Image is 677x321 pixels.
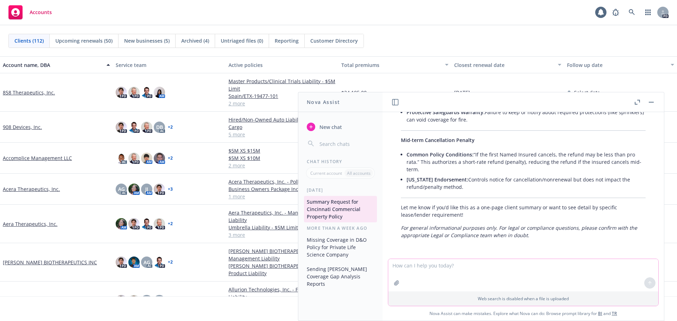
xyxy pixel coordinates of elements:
a: $5M XS $10M [228,154,336,162]
div: Service team [116,61,223,69]
a: Hired/Non-Owned Auto Liability [228,116,336,123]
a: Report a Bug [609,5,623,19]
span: Accounts [30,10,52,15]
span: AG [118,185,125,193]
img: photo [141,153,152,164]
a: TR [612,310,617,316]
button: Closest renewal date [451,56,564,73]
span: [DATE] [454,89,470,96]
button: Sending [PERSON_NAME] Coverage Gap Analysis Reports [304,263,377,290]
img: photo [128,87,140,98]
div: Total premiums [341,61,441,69]
em: For general informational purposes only. For legal or compliance questions, please confirm with t... [401,224,637,239]
img: photo [128,122,140,133]
button: Follow up date [564,56,677,73]
a: Master Products/Clinical Trials Liability - $5M Limit [228,78,336,92]
a: 2 more [228,162,336,169]
a: Business Owners Package Incl $4M Umb [228,185,336,193]
a: 5 more [228,131,336,138]
img: photo [141,87,152,98]
span: $24,195.00 [341,89,367,96]
img: photo [116,122,127,133]
div: Follow up date [567,61,666,69]
a: + 2 [168,156,173,160]
img: photo [128,257,140,268]
img: photo [116,87,127,98]
a: 2 more [228,100,336,107]
div: [DATE] [298,187,383,193]
img: photo [141,218,152,229]
img: photo [116,153,127,164]
img: photo [154,257,165,268]
p: Current account [310,170,342,176]
img: photo [116,257,127,268]
h1: Nova Assist [307,98,340,106]
div: Active policies [228,61,336,69]
span: Clients (112) [14,37,44,44]
span: Common Policy Conditions: [407,151,474,158]
img: photo [128,184,140,195]
a: Cargo [228,123,336,131]
span: Reporting [275,37,299,44]
p: Web search is disabled when a file is uploaded [392,296,654,302]
a: + 2 [168,260,173,264]
a: Umbrella Liability - $5M Limit [228,224,336,231]
a: Spain/ETX-19477-101 [228,92,336,100]
button: Total premiums [338,56,451,73]
span: Select date [574,89,600,96]
img: photo [141,122,152,133]
a: [PERSON_NAME] BIOTHERAPEUTICS INC [3,259,97,266]
a: Accounts [6,2,55,22]
a: + 2 [168,222,173,226]
a: Search [625,5,639,19]
a: Acera Therapeutics, Inc. - Pollution [228,178,336,185]
span: AG [144,259,150,266]
span: Protective Safeguards Warranty: [407,109,485,116]
span: New businesses (5) [124,37,170,44]
img: photo [116,295,127,306]
a: Acera Therapeutics, Inc. [3,185,60,193]
div: Account name, DBA [3,61,102,69]
a: Accomplice Management LLC [3,154,72,162]
button: Missing Coverage in D&O Policy for Private Life Science Company [304,234,377,260]
a: Aera Therapeutics, Inc. - Management Liability [228,209,336,224]
img: photo [154,153,165,164]
a: $5M XS $15M [228,147,336,154]
input: Search chats [318,139,374,149]
img: photo [128,153,140,164]
li: Controls notice for cancellation/nonrenewal but does not impact the refund/penalty method. [407,174,646,192]
img: photo [154,87,165,98]
a: + 3 [168,187,173,191]
a: Switch app [641,5,655,19]
div: Closest renewal date [454,61,554,69]
p: Let me know if you’d like this as a one-page client summary or want to see detail by specific lea... [401,204,646,218]
span: Upcoming renewals (50) [55,37,112,44]
img: photo [128,218,140,229]
button: Active policies [226,56,338,73]
a: + 2 [168,125,173,129]
a: BI [598,310,602,316]
button: New chat [304,121,377,133]
span: Archived (4) [181,37,209,44]
span: JJ [145,185,148,193]
img: photo [154,218,165,229]
div: Chat History [298,159,383,165]
a: 3 more [228,231,336,239]
p: All accounts [347,170,371,176]
div: More than a week ago [298,225,383,231]
a: Aera Therapeutics, Inc. [3,220,57,228]
span: Mid-term Cancellation Penalty [401,137,475,143]
a: 858 Therapeutics, Inc. [3,89,55,96]
li: “If the first Named Insured cancels, the refund may be less than pro rata.” This authorizes a sho... [407,149,646,174]
a: [PERSON_NAME] BIOTHERAPEUTICS INC - Product Liability [228,262,336,277]
li: Failure to keep or notify about required protections (like sprinklers) can void coverage for fire. [407,107,646,125]
button: Service team [113,56,226,73]
a: [PERSON_NAME] BIOTHERAPEUTICS INC - Management Liability [228,247,336,262]
span: Customer Directory [310,37,358,44]
span: [US_STATE] Endorsement: [407,176,468,183]
a: 1 more [228,193,336,200]
button: Summary Request for Cincinnati Commercial Property Policy [304,196,377,222]
span: DB [156,123,163,131]
a: 908 Devices, Inc. [3,123,42,131]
